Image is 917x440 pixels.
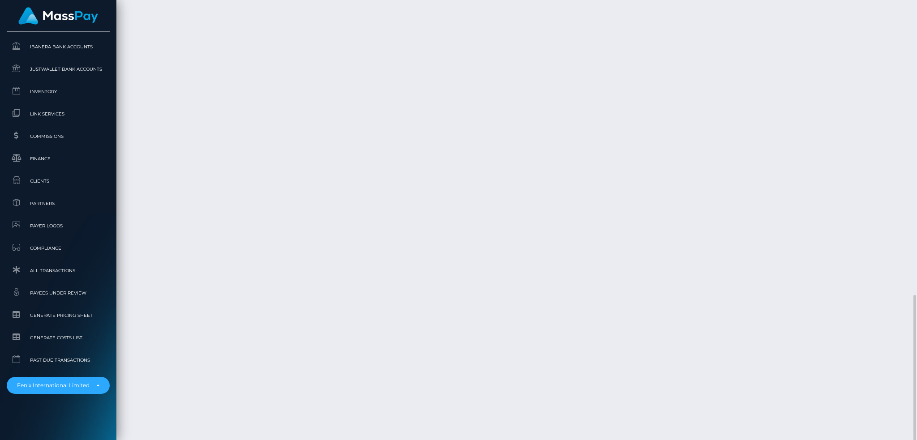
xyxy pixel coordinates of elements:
[10,355,106,365] span: Past Due Transactions
[17,382,89,389] div: Fenix International Limited -
[7,82,110,101] a: Inventory
[10,265,106,276] span: All Transactions
[10,109,106,119] span: Link Services
[10,154,106,164] span: Finance
[10,176,106,186] span: Clients
[10,64,106,74] span: JustWallet Bank Accounts
[7,261,110,280] a: All Transactions
[10,131,106,141] span: Commissions
[7,377,110,394] button: Fenix International Limited -
[10,333,106,343] span: Generate Costs List
[7,127,110,146] a: Commissions
[7,171,110,191] a: Clients
[7,306,110,325] a: Generate Pricing Sheet
[7,283,110,303] a: Payees under Review
[10,86,106,97] span: Inventory
[7,149,110,168] a: Finance
[7,216,110,235] a: Payer Logos
[7,104,110,124] a: Link Services
[10,198,106,209] span: Partners
[7,60,110,79] a: JustWallet Bank Accounts
[7,239,110,258] a: Compliance
[10,243,106,253] span: Compliance
[10,221,106,231] span: Payer Logos
[7,350,110,370] a: Past Due Transactions
[10,288,106,298] span: Payees under Review
[7,328,110,347] a: Generate Costs List
[18,7,98,25] img: MassPay Logo
[7,37,110,56] a: Ibanera Bank Accounts
[7,194,110,213] a: Partners
[10,42,106,52] span: Ibanera Bank Accounts
[10,310,106,320] span: Generate Pricing Sheet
